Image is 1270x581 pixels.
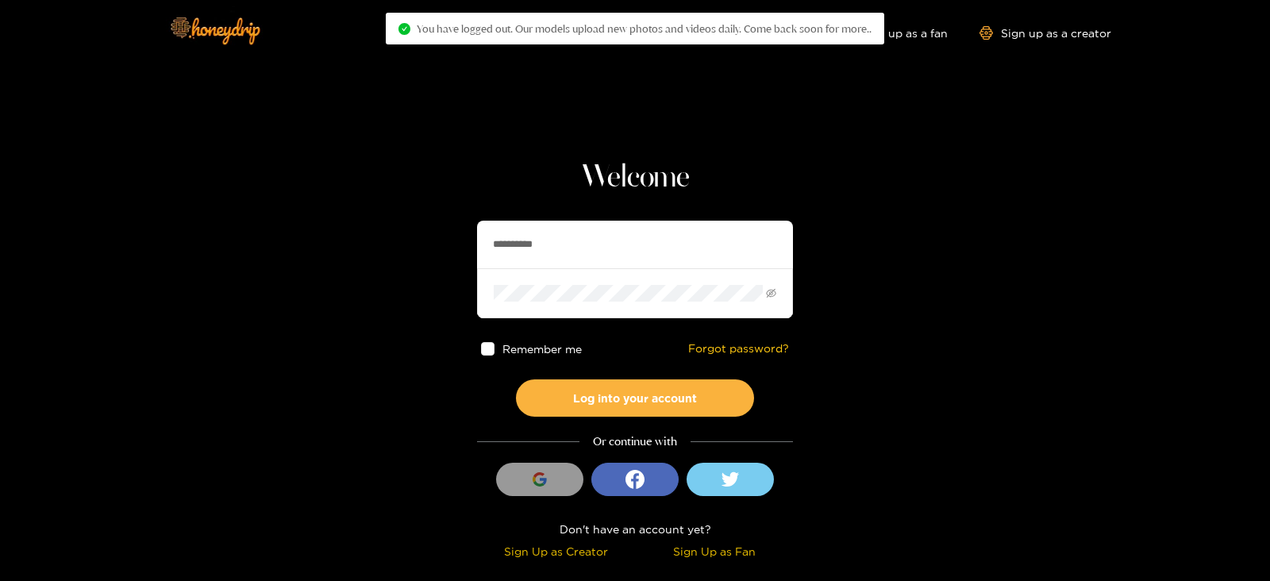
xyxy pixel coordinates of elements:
[477,159,793,197] h1: Welcome
[417,22,872,35] span: You have logged out. Our models upload new photos and videos daily. Come back soon for more..
[839,26,948,40] a: Sign up as a fan
[516,379,754,417] button: Log into your account
[398,23,410,35] span: check-circle
[502,343,582,355] span: Remember me
[477,520,793,538] div: Don't have an account yet?
[688,342,789,356] a: Forgot password?
[477,433,793,451] div: Or continue with
[766,288,776,298] span: eye-invisible
[639,542,789,560] div: Sign Up as Fan
[979,26,1111,40] a: Sign up as a creator
[481,542,631,560] div: Sign Up as Creator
